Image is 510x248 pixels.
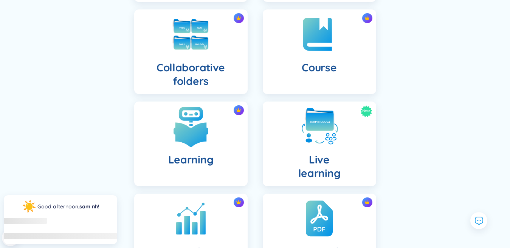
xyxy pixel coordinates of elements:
[236,15,241,21] img: crown icon
[127,9,255,94] a: crown iconCollaborative folders
[255,9,384,94] a: crown iconCourse
[236,200,241,205] img: crown icon
[37,203,79,210] span: Good afternoon ,
[362,105,370,117] span: New
[255,102,384,186] a: NewLivelearning
[140,61,242,88] h4: Collaborative folders
[364,15,370,21] img: crown icon
[37,202,99,211] div: !
[168,153,214,166] h4: Learning
[302,61,336,74] h4: Course
[127,102,255,186] a: crown iconLearning
[79,203,98,210] a: sam nh
[236,108,241,113] img: crown icon
[298,153,341,180] h4: Live learning
[364,200,370,205] img: crown icon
